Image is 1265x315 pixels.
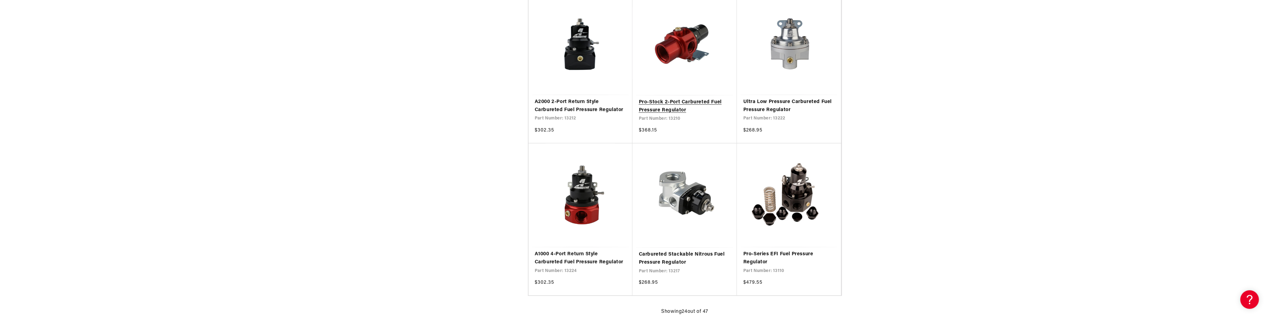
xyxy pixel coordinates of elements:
[639,98,731,114] a: Pro-Stock 2-Port Carbureted Fuel Pressure Regulator
[535,250,626,266] a: A1000 4-Port Return Style Carbureted Fuel Pressure Regulator
[743,98,835,114] a: Ultra Low Pressure Carbureted Fuel Pressure Regulator
[639,251,731,266] a: Carbureted Stackable Nitrous Fuel Pressure Regulator
[535,98,626,114] a: A2000 2-Port Return Style Carbureted Fuel Pressure Regulator
[743,250,835,266] a: Pro-Series EFI Fuel Pressure Regulator
[682,309,687,314] span: 24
